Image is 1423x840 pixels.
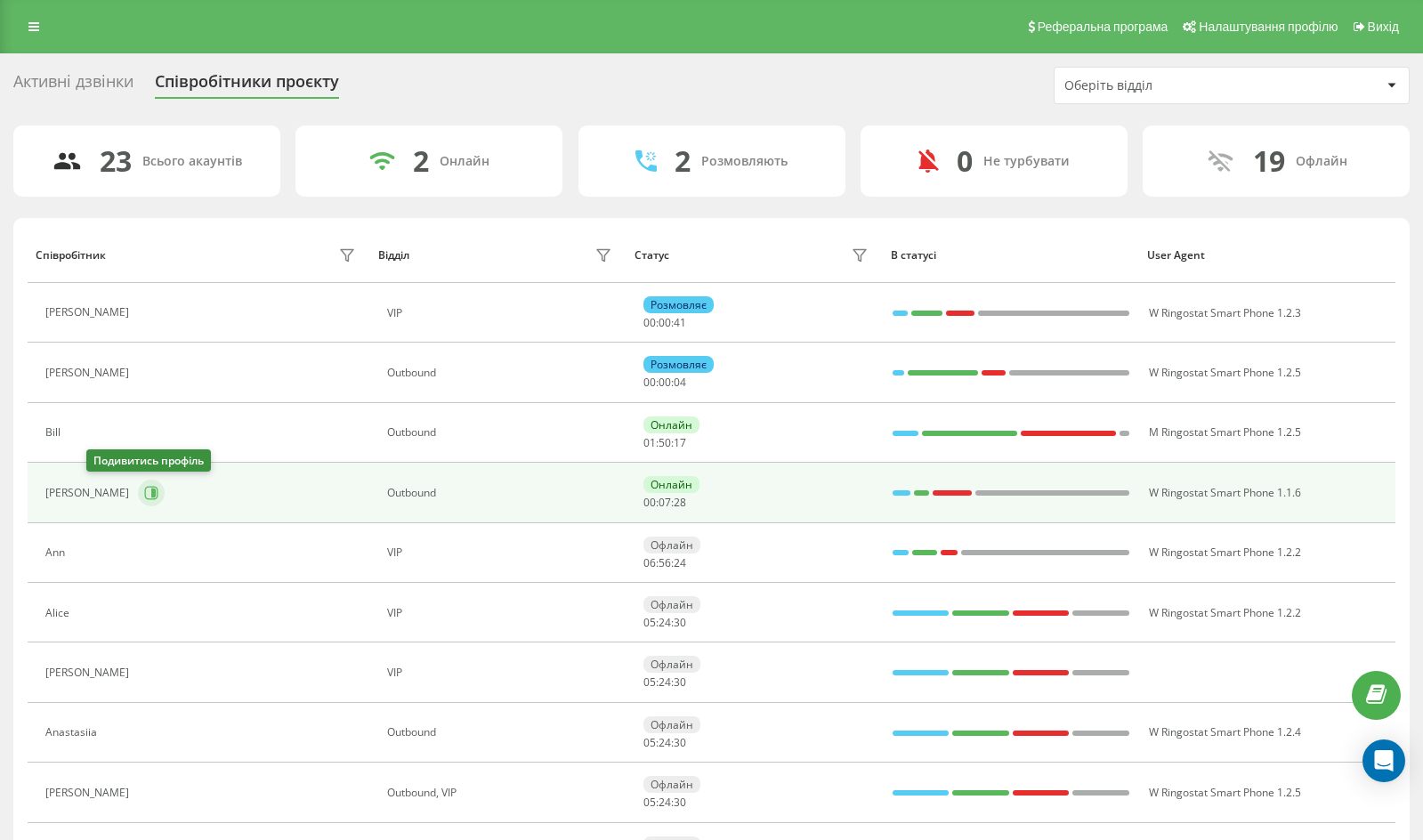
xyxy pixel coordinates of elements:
[387,546,616,559] div: VIP
[659,615,671,630] span: 24
[387,307,616,319] div: VIP
[643,437,686,449] div: : :
[45,607,74,619] div: Alice
[1253,144,1285,178] div: 19
[643,617,686,629] div: : :
[45,666,133,679] div: [PERSON_NAME]
[659,555,671,570] span: 56
[413,144,429,178] div: 2
[659,674,671,690] span: 24
[1149,424,1301,440] span: M Ringostat Smart Phone 1.2.5
[659,795,671,810] span: 24
[387,607,616,619] div: VIP
[45,426,65,439] div: Bill
[643,557,686,569] div: : :
[1368,20,1399,34] span: Вихід
[643,615,656,630] span: 05
[643,537,700,553] div: Офлайн
[643,435,656,450] span: 01
[1362,739,1405,782] div: Open Intercom Messenger
[1064,78,1277,93] div: Оберіть відділ
[1038,20,1168,34] span: Реферальна програма
[643,376,686,389] div: : :
[387,367,616,379] div: Оutbound
[659,495,671,510] span: 07
[378,249,409,262] div: Відділ
[674,674,686,690] span: 30
[1149,305,1301,320] span: W Ringostat Smart Phone 1.2.3
[45,487,133,499] div: [PERSON_NAME]
[387,726,616,739] div: Оutbound
[45,306,133,319] div: [PERSON_NAME]
[674,615,686,630] span: 30
[983,154,1070,169] div: Не турбувати
[674,495,686,510] span: 28
[643,555,656,570] span: 06
[643,795,656,810] span: 05
[45,787,133,799] div: [PERSON_NAME]
[643,796,686,809] div: : :
[387,426,616,439] div: Оutbound
[643,315,656,330] span: 00
[643,375,656,390] span: 00
[100,144,132,178] div: 23
[674,735,686,750] span: 30
[13,72,133,100] div: Активні дзвінки
[45,367,133,379] div: [PERSON_NAME]
[36,249,106,262] div: Співробітник
[643,735,656,750] span: 05
[659,315,671,330] span: 00
[86,449,211,472] div: Подивитись профіль
[659,375,671,390] span: 00
[643,716,700,733] div: Офлайн
[643,317,686,329] div: : :
[674,375,686,390] span: 04
[675,144,691,178] div: 2
[659,735,671,750] span: 24
[155,72,339,100] div: Співробітники проєкту
[387,666,616,679] div: VIP
[1149,365,1301,380] span: W Ringostat Smart Phone 1.2.5
[1296,154,1347,169] div: Офлайн
[643,416,699,433] div: Онлайн
[1147,249,1387,262] div: User Agent
[440,154,489,169] div: Онлайн
[643,676,686,689] div: : :
[957,144,973,178] div: 0
[635,249,669,262] div: Статус
[1149,545,1301,560] span: W Ringostat Smart Phone 1.2.2
[1149,785,1301,800] span: W Ringostat Smart Phone 1.2.5
[643,737,686,749] div: : :
[45,546,69,559] div: Ann
[674,795,686,810] span: 30
[45,726,101,739] div: Anastasiia
[387,787,616,799] div: Оutbound, VIP
[643,476,699,493] div: Онлайн
[142,154,242,169] div: Всього акаунтів
[643,776,700,793] div: Офлайн
[891,249,1130,262] div: В статусі
[674,555,686,570] span: 24
[674,435,686,450] span: 17
[674,315,686,330] span: 41
[1149,724,1301,739] span: W Ringostat Smart Phone 1.2.4
[1149,605,1301,620] span: W Ringostat Smart Phone 1.2.2
[1199,20,1338,34] span: Налаштування профілю
[643,296,714,313] div: Розмовляє
[643,656,700,673] div: Офлайн
[387,487,616,499] div: Оutbound
[643,495,656,510] span: 00
[1149,485,1301,500] span: W Ringostat Smart Phone 1.1.6
[659,435,671,450] span: 50
[643,497,686,509] div: : :
[643,596,700,613] div: Офлайн
[701,154,788,169] div: Розмовляють
[643,674,656,690] span: 05
[643,356,714,373] div: Розмовляє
